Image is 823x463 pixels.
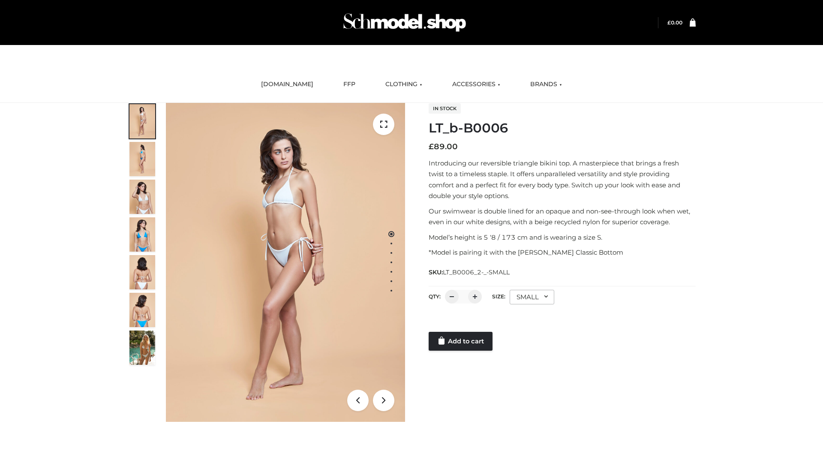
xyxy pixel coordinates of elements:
[429,332,493,351] a: Add to cart
[129,142,155,176] img: ArielClassicBikiniTop_CloudNine_AzureSky_OW114ECO_2-scaled.jpg
[166,103,405,422] img: ArielClassicBikiniTop_CloudNine_AzureSky_OW114ECO_1
[492,293,505,300] label: Size:
[129,104,155,138] img: ArielClassicBikiniTop_CloudNine_AzureSky_OW114ECO_1-scaled.jpg
[429,232,696,243] p: Model’s height is 5 ‘8 / 173 cm and is wearing a size S.
[510,290,554,304] div: SMALL
[429,293,441,300] label: QTY:
[129,255,155,289] img: ArielClassicBikiniTop_CloudNine_AzureSky_OW114ECO_7-scaled.jpg
[443,268,510,276] span: LT_B0006_2-_-SMALL
[667,19,671,26] span: £
[255,75,320,94] a: [DOMAIN_NAME]
[429,206,696,228] p: Our swimwear is double lined for an opaque and non-see-through look when wet, even in our white d...
[429,267,511,277] span: SKU:
[337,75,362,94] a: FFP
[429,142,434,151] span: £
[446,75,507,94] a: ACCESSORIES
[524,75,568,94] a: BRANDS
[667,19,682,26] a: £0.00
[129,180,155,214] img: ArielClassicBikiniTop_CloudNine_AzureSky_OW114ECO_3-scaled.jpg
[340,6,469,39] img: Schmodel Admin 964
[129,293,155,327] img: ArielClassicBikiniTop_CloudNine_AzureSky_OW114ECO_8-scaled.jpg
[379,75,429,94] a: CLOTHING
[429,247,696,258] p: *Model is pairing it with the [PERSON_NAME] Classic Bottom
[429,120,696,136] h1: LT_b-B0006
[429,158,696,201] p: Introducing our reversible triangle bikini top. A masterpiece that brings a fresh twist to a time...
[429,103,461,114] span: In stock
[129,331,155,365] img: Arieltop_CloudNine_AzureSky2.jpg
[429,142,458,151] bdi: 89.00
[667,19,682,26] bdi: 0.00
[129,217,155,252] img: ArielClassicBikiniTop_CloudNine_AzureSky_OW114ECO_4-scaled.jpg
